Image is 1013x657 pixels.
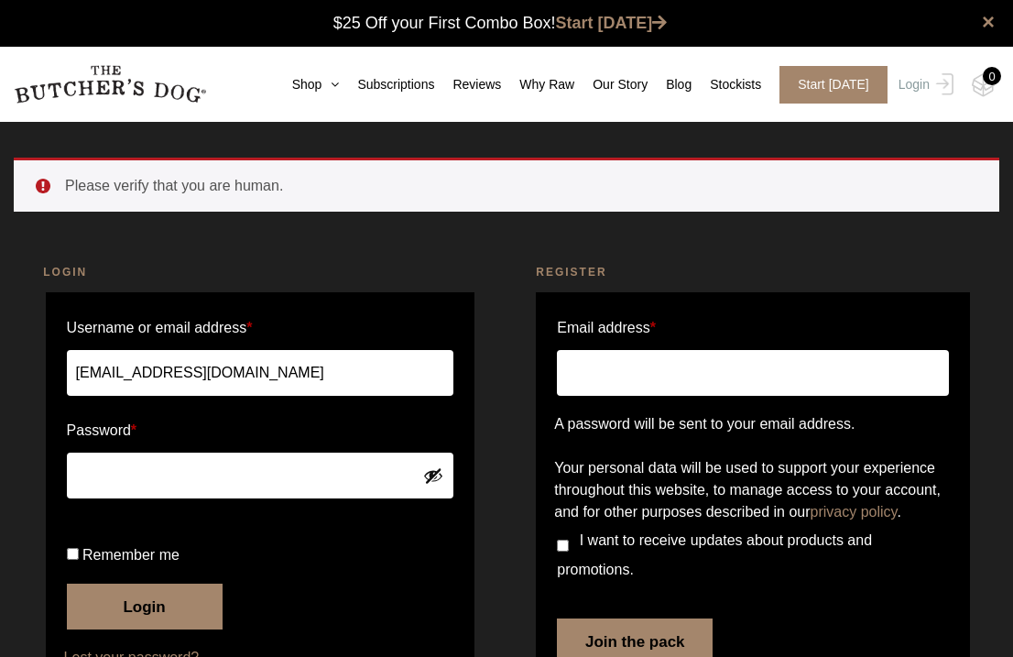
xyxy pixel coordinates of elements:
button: Login [67,584,223,630]
a: Start [DATE] [761,66,894,104]
span: I want to receive updates about products and promotions. [557,532,872,577]
a: Why Raw [501,75,574,94]
a: Stockists [692,75,761,94]
div: 0 [983,67,1001,85]
span: Remember me [82,547,180,563]
label: Email address [557,313,656,343]
span: Start [DATE] [779,66,888,104]
a: Login [894,66,953,104]
p: Your personal data will be used to support your experience throughout this website, to manage acc... [554,457,951,523]
a: close [982,11,995,33]
h2: Login [43,263,476,281]
input: I want to receive updates about products and promotions. [557,540,569,552]
p: A password will be sent to your email address. [554,413,951,435]
a: Shop [274,75,340,94]
label: Username or email address [67,313,454,343]
li: Please verify that you are human. [65,175,970,197]
h2: Register [536,263,969,281]
label: Password [67,416,454,445]
a: Our Story [574,75,648,94]
a: privacy policy [811,504,898,520]
a: Reviews [434,75,501,94]
img: TBD_Cart-Empty.png [972,73,995,97]
button: Show password [423,465,443,486]
a: Start [DATE] [556,14,668,32]
a: Subscriptions [339,75,434,94]
a: Blog [648,75,692,94]
input: Remember me [67,548,79,560]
